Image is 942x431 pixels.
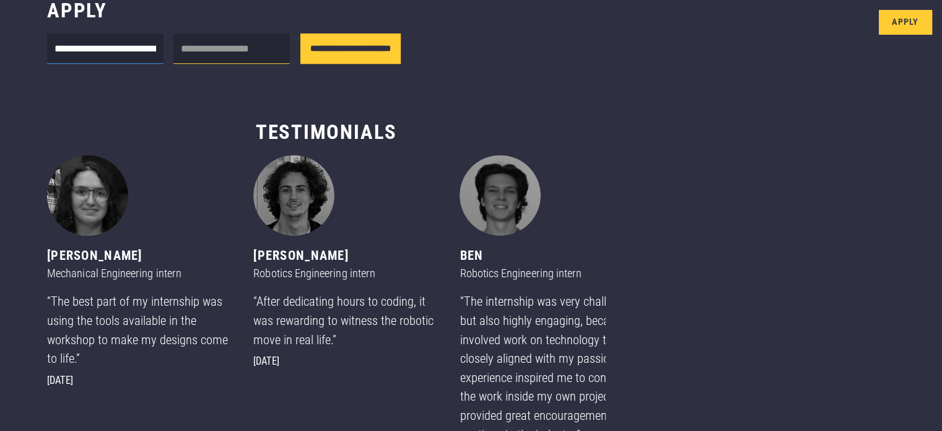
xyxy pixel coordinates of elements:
div: [DATE] [47,373,233,389]
div: Robotics Engineering intern [460,265,646,282]
h3: Testimonials [47,120,606,145]
form: Internship form [47,33,401,69]
img: Jack - Robotics Engineering intern [253,155,334,236]
div: [PERSON_NAME] [47,246,233,265]
div: [PERSON_NAME] [253,246,440,265]
a: Apply [879,10,932,35]
div: 2 of 5 [253,155,440,370]
div: Robotics Engineering intern [253,265,440,282]
div: [DATE] [253,354,440,370]
div: “The best part of my internship was using the tools available in the workshop to make my designs ... [47,292,233,368]
img: Tina - Mechanical Engineering intern [47,155,128,236]
img: Ben - Robotics Engineering intern [460,155,541,236]
div: 1 of 5 [47,155,233,389]
div: Mechanical Engineering intern [47,265,233,282]
div: Ben [460,246,646,265]
div: “After dedicating hours to coding, it was rewarding to witness the robotic move in real life.” [253,292,440,349]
